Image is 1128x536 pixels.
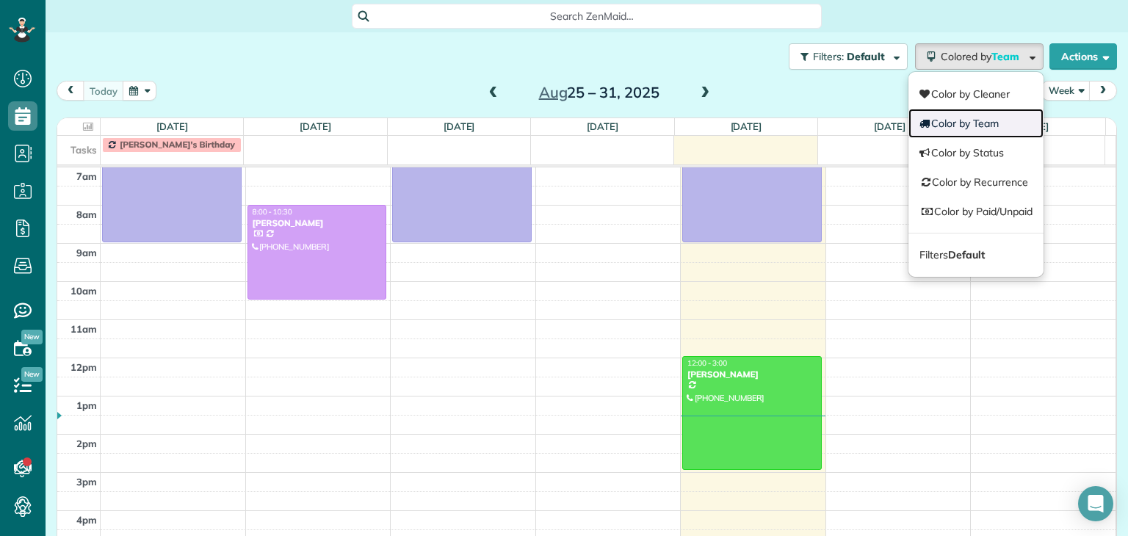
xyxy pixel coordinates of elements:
span: 10am [70,285,97,297]
span: New [21,367,43,382]
span: New [21,330,43,344]
a: Color by Team [908,109,1044,138]
span: 8:00 - 10:30 [253,207,292,217]
a: [DATE] [587,120,618,132]
span: Filters: [813,50,844,63]
a: Color by Paid/Unpaid [908,197,1044,226]
h2: 25 – 31, 2025 [507,84,691,101]
a: [DATE] [731,120,762,132]
span: 7am [76,170,97,182]
div: Open Intercom Messenger [1078,486,1113,521]
button: Actions [1049,43,1117,70]
span: Colored by [941,50,1024,63]
div: [PERSON_NAME] [687,369,817,380]
a: [DATE] [444,120,475,132]
span: 8am [76,209,97,220]
span: 1pm [76,399,97,411]
span: 12:00 - 3:00 [687,358,727,368]
span: Team [991,50,1022,63]
button: Colored byTeam [915,43,1044,70]
span: 3pm [76,476,97,488]
span: Default [847,50,886,63]
button: today [83,81,124,101]
a: Filters: Default [781,43,908,70]
div: [PERSON_NAME] [252,218,383,228]
span: 11am [70,323,97,335]
span: Filters [919,248,984,261]
span: Aug [539,83,568,101]
strong: Default [948,248,985,261]
a: Color by Recurrence [908,167,1044,197]
a: [DATE] [300,120,331,132]
button: next [1089,81,1117,101]
button: Filters: Default [789,43,908,70]
span: 4pm [76,514,97,526]
a: [DATE] [874,120,905,132]
span: [PERSON_NAME]'s Birthday [120,139,235,150]
a: FiltersDefault [908,240,1044,269]
a: [DATE] [156,120,188,132]
span: 2pm [76,438,97,449]
a: Color by Cleaner [908,79,1044,109]
a: Color by Status [908,138,1044,167]
button: prev [57,81,84,101]
span: 12pm [70,361,97,373]
span: 9am [76,247,97,258]
button: Week [1042,81,1091,101]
